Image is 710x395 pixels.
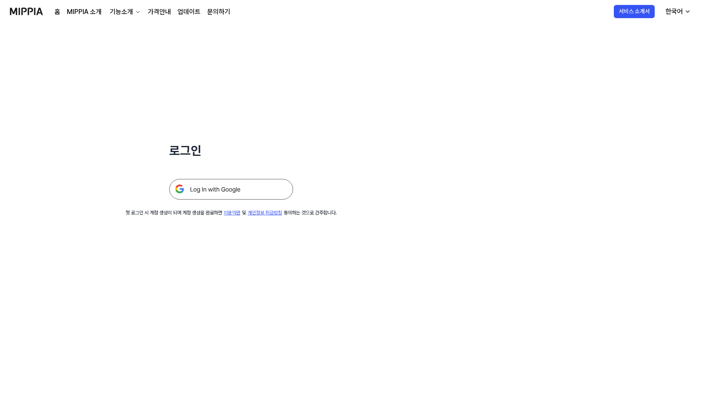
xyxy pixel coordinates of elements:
h1: 로그인 [169,142,293,159]
img: 구글 로그인 버튼 [169,179,293,200]
a: 홈 [54,7,60,17]
a: MIPPIA 소개 [67,7,102,17]
div: 기능소개 [108,7,135,17]
div: 한국어 [664,7,684,16]
a: 개인정보 취급방침 [248,210,282,216]
a: 가격안내 [148,7,171,17]
a: 이용약관 [224,210,240,216]
button: 기능소개 [108,7,141,17]
a: 문의하기 [207,7,230,17]
button: 한국어 [659,3,696,20]
a: 업데이트 [177,7,201,17]
div: 첫 로그인 시 계정 생성이 되며 계정 생성을 완료하면 및 동의하는 것으로 간주합니다. [125,209,337,216]
button: 서비스 소개서 [614,5,655,18]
